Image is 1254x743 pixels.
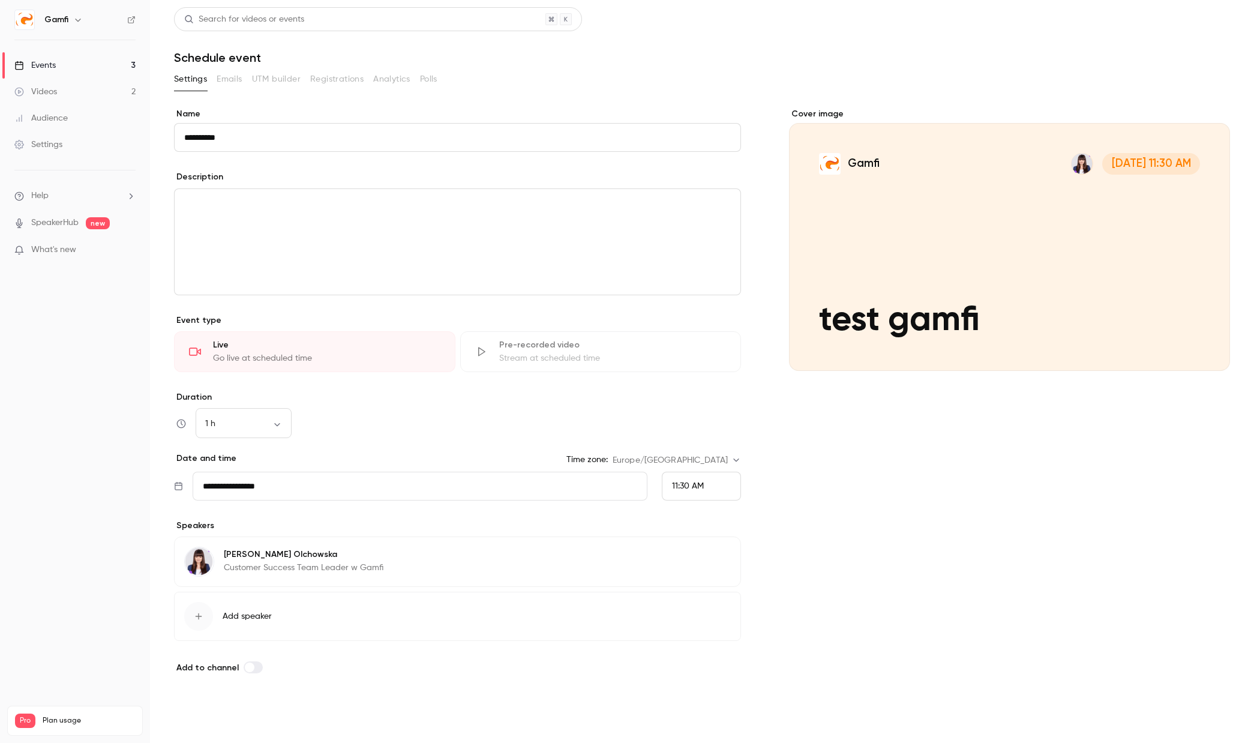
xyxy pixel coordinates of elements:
section: Cover image [789,108,1230,371]
button: Settings [174,70,207,89]
p: Date and time [174,453,236,465]
div: Search for videos or events [184,13,304,26]
section: description [174,188,741,295]
label: Cover image [789,108,1230,120]
div: From [662,472,741,501]
p: Speakers [174,520,741,532]
span: Analytics [373,73,410,86]
label: Description [174,171,223,183]
span: Registrations [310,73,364,86]
div: Stream at scheduled time [499,352,727,364]
p: [PERSON_NAME] Olchowska [224,549,383,561]
p: Event type [174,314,741,326]
span: Pro [15,714,35,728]
div: Audience [14,112,68,124]
span: Emails [217,73,242,86]
span: Plan usage [43,716,135,726]
div: LiveGo live at scheduled time [174,331,455,372]
button: Add speaker [174,592,741,641]
label: Name [174,108,741,120]
label: Duration [174,391,741,403]
h6: Gamfi [44,14,68,26]
span: Help [31,190,49,202]
div: Events [14,59,56,71]
span: Polls [420,73,437,86]
div: editor [175,189,740,295]
label: Time zone: [566,454,608,466]
img: Paulina Olchowska [185,547,214,576]
div: Paulina Olchowska[PERSON_NAME] OlchowskaCustomer Success Team Leader w Gamfi [174,537,741,587]
button: Save [174,703,217,727]
h1: Schedule event [174,50,1230,65]
span: Add speaker [223,610,272,622]
div: Pre-recorded videoStream at scheduled time [460,331,742,372]
p: Customer Success Team Leader w Gamfi [224,562,383,574]
a: SpeakerHub [31,217,79,229]
span: new [86,217,110,229]
div: Europe/[GEOGRAPHIC_DATA] [613,454,741,466]
div: Pre-recorded video [499,339,727,351]
span: UTM builder [252,73,301,86]
li: help-dropdown-opener [14,190,136,202]
div: Videos [14,86,57,98]
span: 11:30 AM [672,482,704,490]
div: 1 h [196,418,292,430]
span: What's new [31,244,76,256]
div: Go live at scheduled time [213,352,440,364]
img: Gamfi [15,10,34,29]
div: Settings [14,139,62,151]
div: Live [213,339,440,351]
span: Add to channel [176,663,239,673]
